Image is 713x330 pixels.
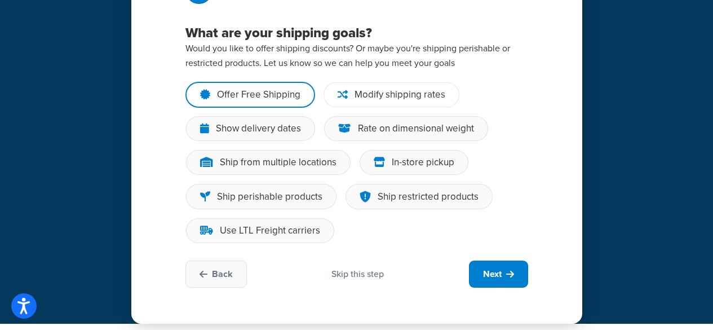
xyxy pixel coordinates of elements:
h3: What are your shipping goals? [185,24,528,41]
div: Ship from multiple locations [220,157,336,168]
div: Ship restricted products [378,191,479,203]
div: Rate on dimensional weight [358,123,474,134]
div: In-store pickup [392,157,454,168]
div: Use LTL Freight carriers [220,225,320,236]
button: Next [469,261,528,288]
div: Skip this step [331,268,384,280]
button: Back [185,261,247,288]
span: Back [212,268,233,280]
img: shield-exclamation-dkblue1-2786b6fd.svg [360,191,371,203]
p: Would you like to offer shipping discounts? Or maybe you're shipping perishable or restricted pro... [185,41,528,71]
div: Modify shipping rates [355,89,445,100]
span: Next [483,268,502,280]
div: Ship perishable products [217,191,322,203]
div: Offer Free Shipping [217,89,300,100]
div: Show delivery dates [216,123,301,134]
